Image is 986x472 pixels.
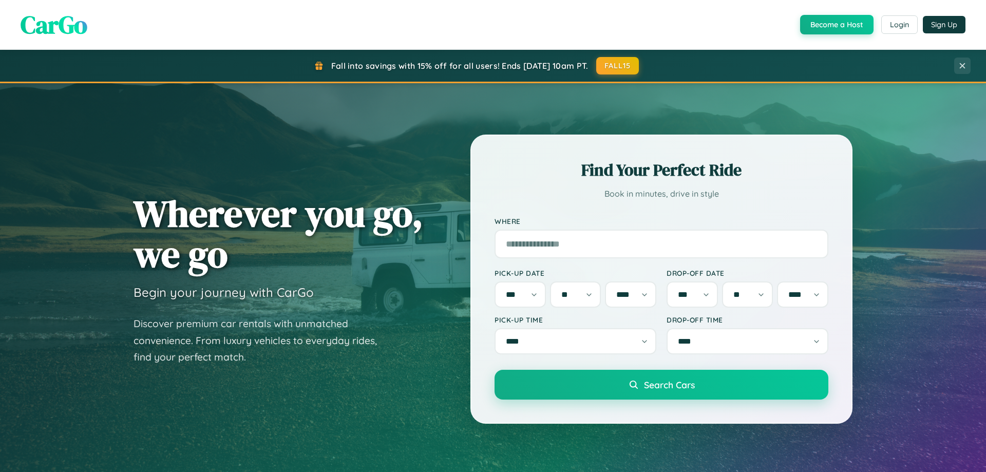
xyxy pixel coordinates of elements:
button: Search Cars [495,370,828,400]
h2: Find Your Perfect Ride [495,159,828,181]
p: Book in minutes, drive in style [495,186,828,201]
h3: Begin your journey with CarGo [134,285,314,300]
button: Sign Up [923,16,965,33]
button: FALL15 [596,57,639,74]
span: Fall into savings with 15% off for all users! Ends [DATE] 10am PT. [331,61,589,71]
span: CarGo [21,8,87,42]
button: Login [881,15,918,34]
h1: Wherever you go, we go [134,193,423,274]
label: Pick-up Time [495,315,656,324]
label: Drop-off Date [667,269,828,277]
p: Discover premium car rentals with unmatched convenience. From luxury vehicles to everyday rides, ... [134,315,390,366]
label: Drop-off Time [667,315,828,324]
label: Pick-up Date [495,269,656,277]
button: Become a Host [800,15,874,34]
span: Search Cars [644,379,695,390]
label: Where [495,217,828,225]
